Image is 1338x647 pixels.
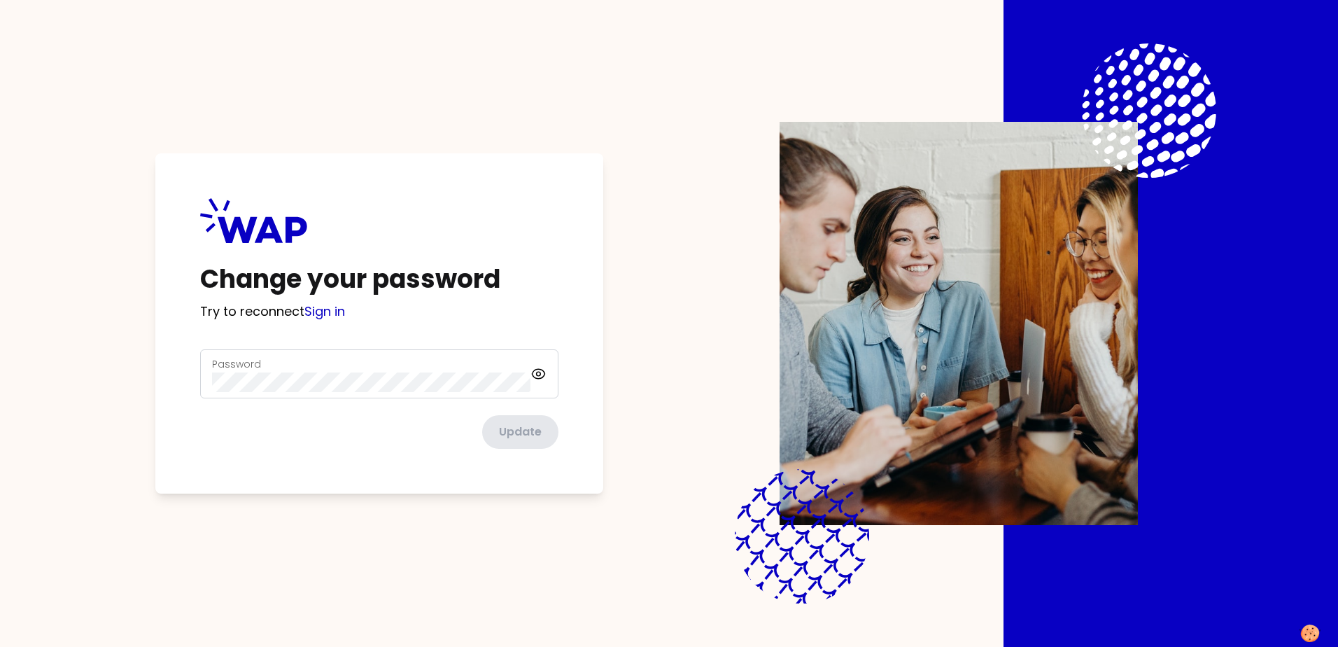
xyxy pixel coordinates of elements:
button: Update [482,415,558,449]
label: Password [212,357,261,371]
p: Try to reconnect [200,302,558,321]
h1: Change your password [200,265,558,293]
img: Description [780,122,1138,525]
a: Sign in [304,302,345,320]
